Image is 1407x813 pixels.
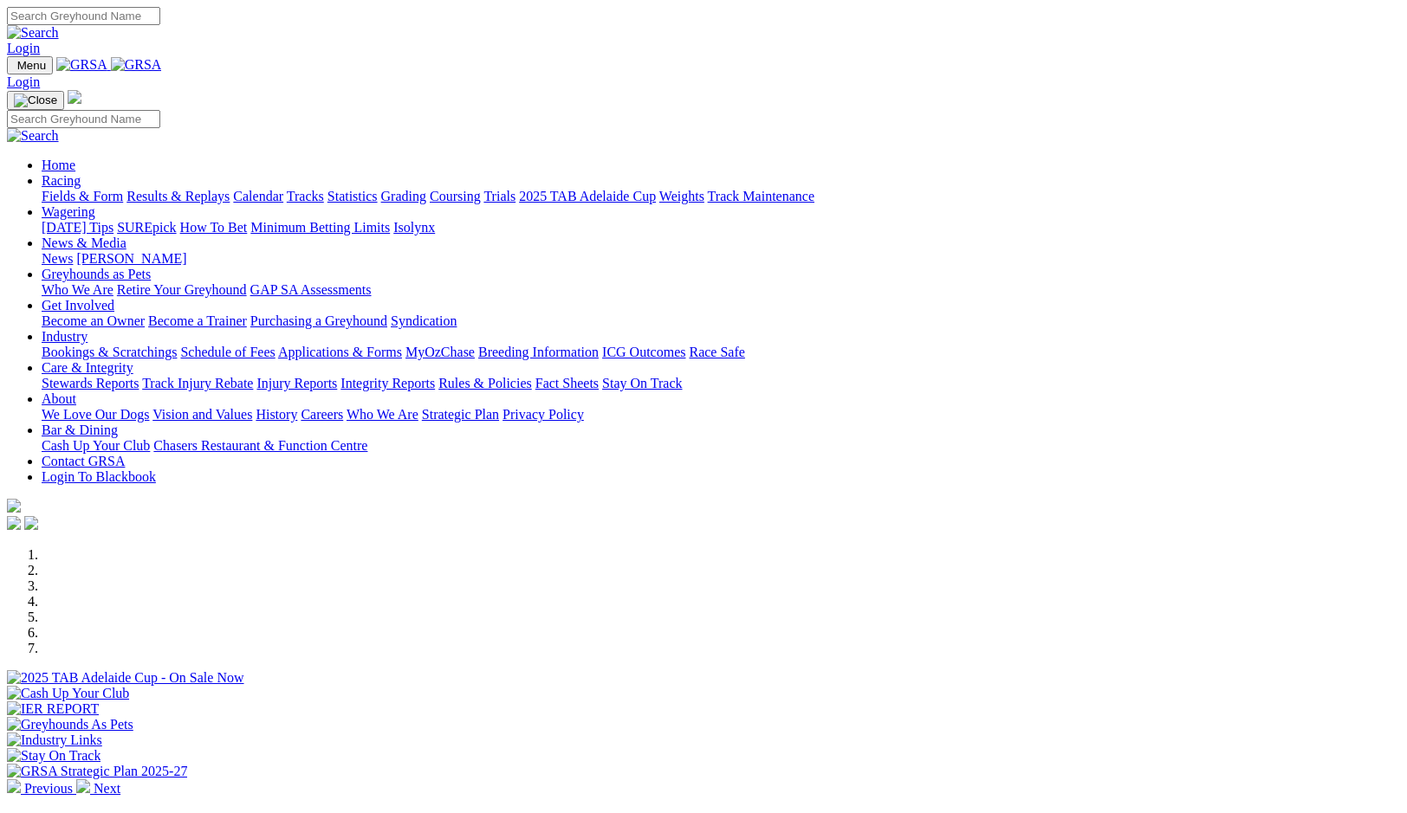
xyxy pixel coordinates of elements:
img: logo-grsa-white.png [68,90,81,104]
a: Weights [659,189,704,203]
a: Trials [483,189,515,203]
a: MyOzChase [405,345,475,359]
div: Care & Integrity [42,376,1400,391]
a: Purchasing a Greyhound [250,313,387,328]
a: Chasers Restaurant & Function Centre [153,438,367,453]
span: Menu [17,59,46,72]
img: Close [14,94,57,107]
img: Cash Up Your Club [7,686,129,701]
a: Strategic Plan [422,407,499,422]
a: Who We Are [347,407,418,422]
div: Greyhounds as Pets [42,282,1400,298]
a: Applications & Forms [278,345,402,359]
img: chevron-left-pager-white.svg [7,779,21,793]
a: We Love Our Dogs [42,407,149,422]
input: Search [7,110,160,128]
a: Cash Up Your Club [42,438,150,453]
div: Wagering [42,220,1400,236]
a: How To Bet [180,220,248,235]
a: Fact Sheets [535,376,599,390]
a: Integrity Reports [340,376,435,390]
a: Breeding Information [478,345,599,359]
a: Bar & Dining [42,423,118,437]
a: Grading [381,189,426,203]
span: Previous [24,781,73,796]
a: [DATE] Tips [42,220,113,235]
a: Isolynx [393,220,435,235]
a: Syndication [391,313,457,328]
a: Injury Reports [256,376,337,390]
div: Racing [42,189,1400,204]
a: Track Injury Rebate [142,376,253,390]
a: Get Involved [42,298,114,313]
img: GRSA [111,57,162,73]
a: Stay On Track [602,376,682,390]
img: twitter.svg [24,516,38,530]
a: Home [42,158,75,172]
a: [PERSON_NAME] [76,251,186,266]
a: Privacy Policy [502,407,584,422]
a: 2025 TAB Adelaide Cup [519,189,656,203]
button: Toggle navigation [7,56,53,74]
img: Stay On Track [7,748,100,764]
a: Racing [42,173,81,188]
a: About [42,391,76,406]
img: GRSA [56,57,107,73]
a: Retire Your Greyhound [117,282,247,297]
a: Industry [42,329,88,344]
a: Wagering [42,204,95,219]
a: ICG Outcomes [602,345,685,359]
img: Search [7,25,59,41]
a: Contact GRSA [42,454,125,468]
a: Careers [301,407,343,422]
img: 2025 TAB Adelaide Cup - On Sale Now [7,670,244,686]
img: IER REPORT [7,701,99,717]
a: Who We Are [42,282,113,297]
img: Greyhounds As Pets [7,717,133,732]
img: logo-grsa-white.png [7,499,21,513]
img: Industry Links [7,732,102,748]
a: Become an Owner [42,313,145,328]
a: Login To Blackbook [42,469,156,484]
a: Race Safe [689,345,744,359]
img: GRSA Strategic Plan 2025-27 [7,764,187,779]
a: Statistics [327,189,378,203]
a: Care & Integrity [42,360,133,375]
a: Schedule of Fees [180,345,275,359]
img: facebook.svg [7,516,21,530]
a: Calendar [233,189,283,203]
img: chevron-right-pager-white.svg [76,779,90,793]
a: Previous [7,781,76,796]
a: Login [7,74,40,89]
div: Get Involved [42,313,1400,329]
div: News & Media [42,251,1400,267]
a: Become a Trainer [148,313,247,328]
a: Coursing [430,189,481,203]
div: Industry [42,345,1400,360]
a: News & Media [42,236,126,250]
div: About [42,407,1400,423]
a: Greyhounds as Pets [42,267,151,281]
a: Stewards Reports [42,376,139,390]
a: Vision and Values [152,407,252,422]
a: GAP SA Assessments [250,282,372,297]
a: History [256,407,297,422]
a: Next [76,781,120,796]
a: Rules & Policies [438,376,532,390]
a: Bookings & Scratchings [42,345,177,359]
img: Search [7,128,59,144]
span: Next [94,781,120,796]
a: News [42,251,73,266]
input: Search [7,7,160,25]
a: Results & Replays [126,189,230,203]
a: Minimum Betting Limits [250,220,390,235]
div: Bar & Dining [42,438,1400,454]
a: Track Maintenance [708,189,814,203]
a: Login [7,41,40,55]
button: Toggle navigation [7,91,64,110]
a: SUREpick [117,220,176,235]
a: Tracks [287,189,324,203]
a: Fields & Form [42,189,123,203]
